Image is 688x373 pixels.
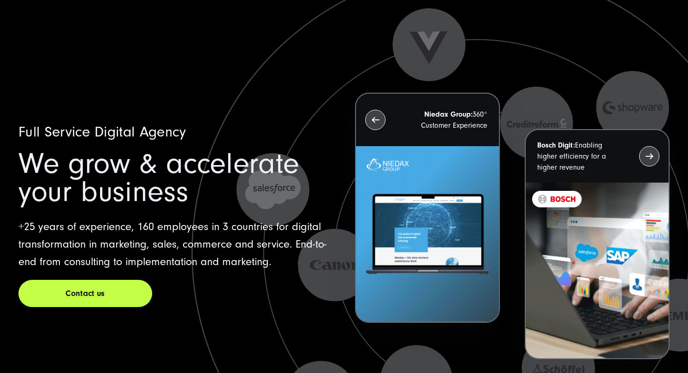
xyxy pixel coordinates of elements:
[355,93,500,323] button: Niedax Group:360° Customer Experience Letztes Projekt von Niedax. Ein Laptop auf dem die Niedax W...
[18,218,333,271] p: +25 years of experience, 160 employees in 3 countries for digital transformation in marketing, sa...
[356,146,499,322] img: Letztes Projekt von Niedax. Ein Laptop auf dem die Niedax Website geöffnet ist, auf blauem Hinter...
[424,110,473,118] strong: Niedax Group:
[18,280,152,307] a: Contact us
[402,109,487,131] p: 360° Customer Experience
[537,140,623,173] p: Enabling higher efficiency for a higher revenue
[18,124,186,140] span: Full Service Digital Agency
[537,141,575,149] strong: Bosch Digit:
[18,147,299,208] span: We grow & accelerate your business
[525,129,670,359] button: Bosch Digit:Enabling higher efficiency for a higher revenue recent-project_BOSCH_2024-03
[526,183,669,358] img: recent-project_BOSCH_2024-03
